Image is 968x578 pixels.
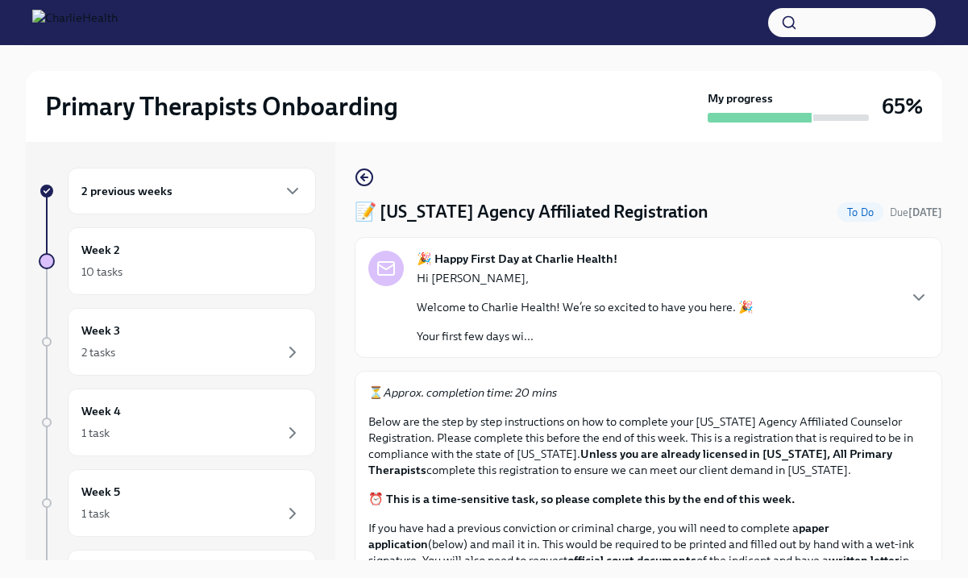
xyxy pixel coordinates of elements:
em: Approx. completion time: 20 mins [384,385,557,400]
h6: Week 3 [81,322,120,339]
span: August 18th, 2025 10:00 [890,205,942,220]
strong: [DATE] [908,206,942,218]
a: Week 41 task [39,389,316,456]
div: 2 previous weeks [68,168,316,214]
a: Week 51 task [39,469,316,537]
h6: Week 5 [81,483,120,501]
strong: official court documents [567,553,696,568]
h6: Week 4 [81,402,121,420]
strong: My progress [708,90,773,106]
p: Your first few days wi... [417,328,754,344]
div: 10 tasks [81,264,123,280]
strong: written letter [829,553,899,568]
span: To Do [837,206,883,218]
strong: Unless you are already licensed in [US_STATE], All Primary Therapists [368,447,892,477]
p: Hi [PERSON_NAME], [417,270,754,286]
div: 1 task [81,425,110,441]
h2: Primary Therapists Onboarding [45,90,398,123]
p: ⏳ [368,385,929,401]
p: Below are the step by step instructions on how to complete your [US_STATE] Agency Affiliated Coun... [368,414,929,478]
div: 1 task [81,505,110,522]
p: Welcome to Charlie Health! We’re so excited to have you here. 🎉 [417,299,754,315]
h6: 2 previous weeks [81,182,172,200]
span: Due [890,206,942,218]
a: Week 210 tasks [39,227,316,295]
strong: ⏰ This is a time-sensitive task, so please complete this by the end of this week. [368,492,795,506]
a: Week 32 tasks [39,308,316,376]
strong: 🎉 Happy First Day at Charlie Health! [417,251,617,267]
h4: 📝 [US_STATE] Agency Affiliated Registration [355,200,708,224]
div: 2 tasks [81,344,115,360]
h6: Week 2 [81,241,120,259]
h3: 65% [882,92,923,121]
img: CharlieHealth [32,10,118,35]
